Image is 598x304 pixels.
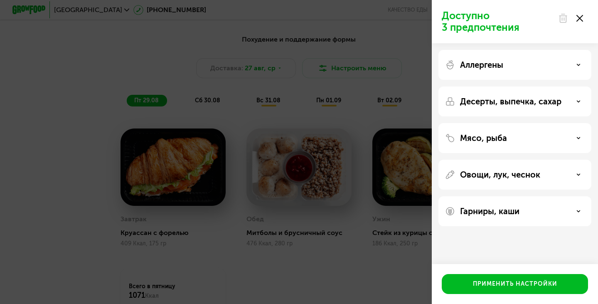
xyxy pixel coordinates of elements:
[460,206,519,216] p: Гарниры, каши
[442,274,588,294] button: Применить настройки
[460,133,507,143] p: Мясо, рыба
[460,96,561,106] p: Десерты, выпечка, сахар
[460,60,503,70] p: Аллергены
[473,280,557,288] div: Применить настройки
[460,170,540,180] p: Овощи, лук, чеснок
[442,10,553,33] p: Доступно 3 предпочтения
